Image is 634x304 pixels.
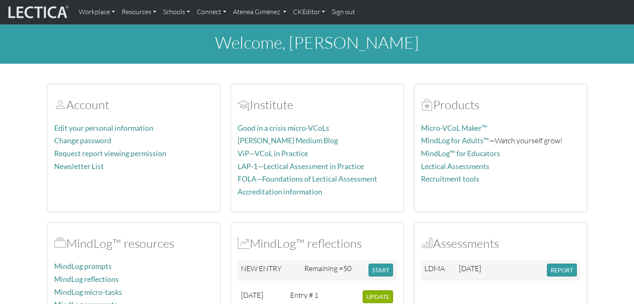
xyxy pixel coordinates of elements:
a: Micro-VCoL Maker™ [421,124,487,132]
span: [DATE] [241,290,263,299]
a: Request report viewing permission [54,149,166,158]
h2: Assessments [421,236,580,251]
a: MindLog for Adults™ [421,136,489,145]
a: FOLA—Foundations of Lectical Assessment [238,174,377,183]
button: START [368,264,393,277]
span: MindLog™ resources [54,236,66,251]
span: MindLog [238,236,250,251]
span: UPDATE [366,293,389,300]
a: Newsletter List [54,162,104,171]
a: Change password [54,136,111,145]
a: Good in a crisis micro-VCoLs [238,124,329,132]
span: Products [421,97,433,112]
a: CKEditor [290,3,328,21]
a: MindLog prompts [54,262,112,271]
a: Lectical Assessments [421,162,489,171]
td: Remaining = [301,260,365,280]
span: [DATE] [459,264,481,273]
img: lecticalive [6,4,69,20]
h2: MindLog™ resources [54,236,213,251]
td: LDMA [421,260,456,280]
a: MindLog reflections [54,275,119,284]
a: Recruitment tools [421,174,479,183]
h2: Account [54,97,213,112]
a: Atenea Giménez [230,3,290,21]
span: 50 [343,264,351,273]
span: Account [54,97,66,112]
button: UPDATE [363,290,393,303]
h2: MindLog™ reflections [238,236,397,251]
p: —Watch yourself grow! [421,135,580,147]
a: Resources [118,3,160,21]
span: Account [238,97,250,112]
a: MindLog™ for Educators [421,149,500,158]
button: REPORT [547,264,577,277]
a: Connect [193,3,230,21]
h2: Products [421,97,580,112]
a: Schools [160,3,193,21]
a: MindLog micro-tasks [54,288,122,297]
a: Sign out [328,3,358,21]
a: Workplace [75,3,118,21]
h2: Institute [238,97,397,112]
a: [PERSON_NAME] Medium Blog [238,136,338,145]
td: NEW ENTRY [238,260,301,280]
span: Assessments [421,236,433,251]
a: Edit your personal information [54,124,153,132]
a: ViP—VCoL in Practice [238,149,308,158]
a: Accreditation information [238,187,322,196]
a: LAP-1—Lectical Assessment in Practice [238,162,364,171]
